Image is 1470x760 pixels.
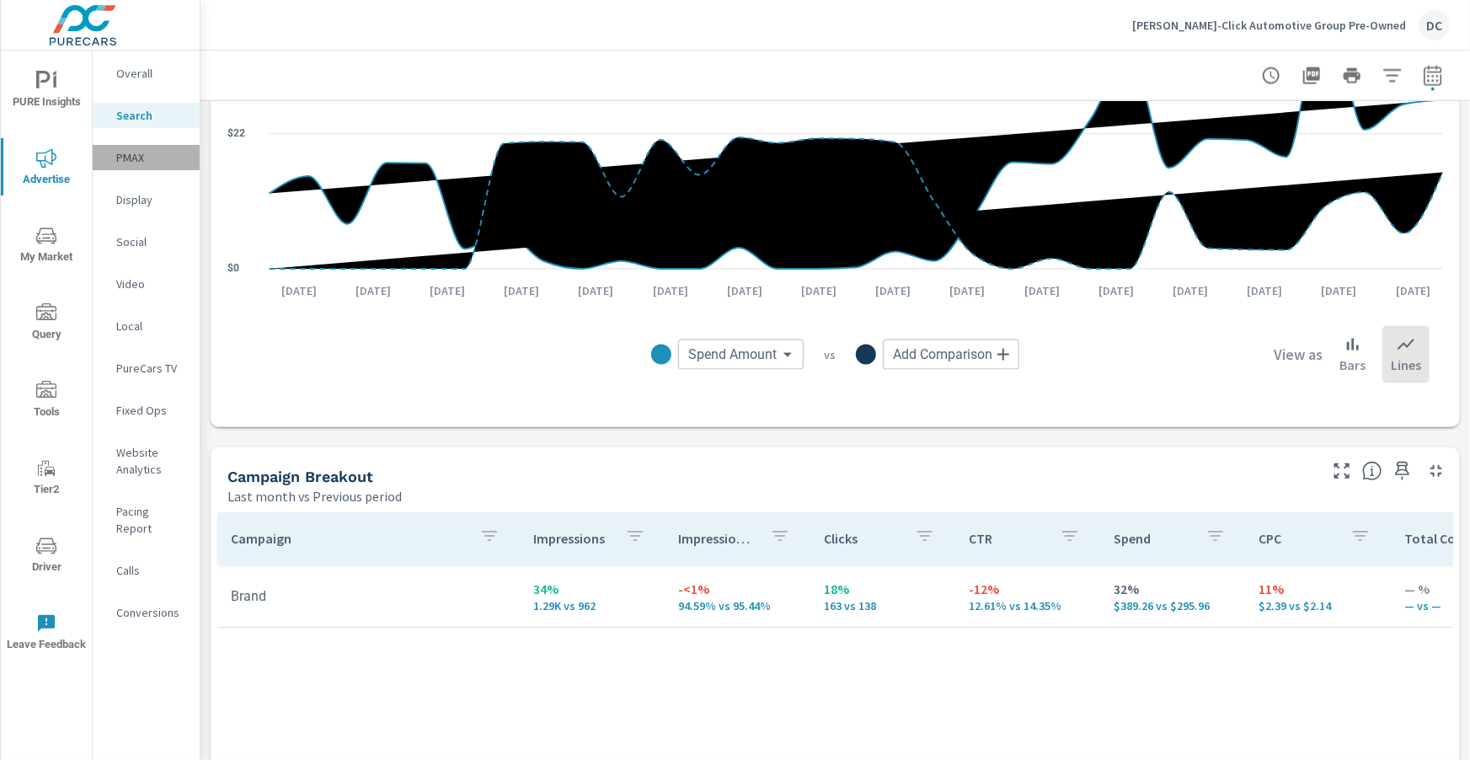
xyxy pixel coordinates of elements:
[1114,600,1232,613] p: $389.26 vs $295.96
[6,226,87,267] span: My Market
[969,531,1046,548] p: CTR
[1362,461,1382,481] span: This is a summary of Search performance results by campaign. Each column can be sorted.
[824,600,942,613] p: 163 vs 138
[1274,346,1323,363] h6: View as
[93,61,200,86] div: Overall
[1259,531,1337,548] p: CPC
[824,531,901,548] p: Clicks
[6,71,87,112] span: PURE Insights
[217,575,520,618] td: Brand
[93,229,200,254] div: Social
[93,103,200,128] div: Search
[116,444,186,478] p: Website Analytics
[227,487,402,507] p: Last month vs Previous period
[679,600,797,613] p: 94.59% vs 95.44%
[824,580,942,600] p: 18%
[1335,59,1369,93] button: Print Report
[533,600,651,613] p: 1,293 vs 962
[1295,59,1328,93] button: "Export Report to PDF"
[938,282,997,299] p: [DATE]
[533,531,611,548] p: Impressions
[1416,59,1450,93] button: Select Date Range
[93,187,200,212] div: Display
[116,191,186,208] p: Display
[227,263,239,275] text: $0
[116,604,186,621] p: Conversions
[93,499,200,541] div: Pacing Report
[1328,458,1355,484] button: Make Fullscreen
[1391,355,1421,375] p: Lines
[969,580,1087,600] p: -12%
[6,381,87,422] span: Tools
[116,233,186,250] p: Social
[533,580,651,600] p: 34%
[1087,282,1146,299] p: [DATE]
[566,282,625,299] p: [DATE]
[492,282,551,299] p: [DATE]
[231,531,466,548] p: Campaign
[1235,282,1294,299] p: [DATE]
[227,128,245,140] text: $22
[116,503,186,537] p: Pacing Report
[688,346,777,363] span: Spend Amount
[1132,18,1406,33] p: [PERSON_NAME]-Click Automotive Group Pre-Owned
[863,282,922,299] p: [DATE]
[116,402,186,419] p: Fixed Ops
[893,346,992,363] span: Add Comparison
[679,580,797,600] p: -<1%
[789,282,848,299] p: [DATE]
[116,318,186,335] p: Local
[116,149,186,166] p: PMAX
[6,613,87,655] span: Leave Feedback
[1161,282,1220,299] p: [DATE]
[6,536,87,577] span: Driver
[6,303,87,345] span: Query
[227,468,373,486] h5: Campaign Breakout
[1013,282,1072,299] p: [DATE]
[6,148,87,190] span: Advertise
[93,600,200,625] div: Conversions
[93,313,200,339] div: Local
[1376,59,1409,93] button: Apply Filters
[1114,531,1191,548] p: Spend
[1384,282,1443,299] p: [DATE]
[116,562,186,579] p: Calls
[1339,355,1366,375] p: Bars
[715,282,774,299] p: [DATE]
[641,282,700,299] p: [DATE]
[116,65,186,82] p: Overall
[1,51,92,671] div: nav menu
[969,600,1087,613] p: 12.61% vs 14.35%
[93,558,200,583] div: Calls
[116,276,186,292] p: Video
[1419,10,1450,40] div: DC
[93,440,200,482] div: Website Analytics
[883,340,1019,370] div: Add Comparison
[344,282,403,299] p: [DATE]
[1310,282,1369,299] p: [DATE]
[1389,458,1416,484] span: Save this to your personalized report
[6,458,87,500] span: Tier2
[418,282,477,299] p: [DATE]
[93,356,200,381] div: PureCars TV
[1259,580,1377,600] p: 11%
[93,271,200,297] div: Video
[1423,458,1450,484] button: Minimize Widget
[1114,580,1232,600] p: 32%
[804,347,856,362] p: vs
[679,531,756,548] p: Impression Share
[270,282,329,299] p: [DATE]
[678,340,804,370] div: Spend Amount
[93,398,200,423] div: Fixed Ops
[93,145,200,170] div: PMAX
[116,360,186,377] p: PureCars TV
[1259,600,1377,613] p: $2.39 vs $2.14
[116,107,186,124] p: Search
